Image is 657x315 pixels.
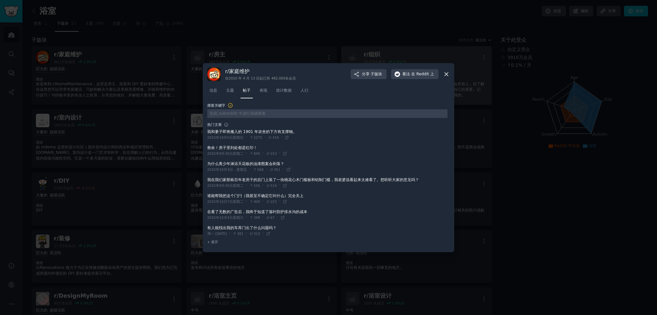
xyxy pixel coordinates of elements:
a: 帖子 [241,86,253,99]
font: 351 [274,168,280,171]
font: + 展开 [207,240,218,244]
font: 名会员 [285,76,296,80]
font: 帖子 [243,88,251,93]
font: 313 [254,232,260,236]
img: 家庭维护 [207,68,221,81]
button: 看法在 Reddit 上 [391,69,439,79]
font: · [262,215,264,220]
font: 2025年10月4日星期六 [207,216,243,220]
font: 2025年9月30日星期二 [207,152,243,155]
font: 223 [270,200,277,203]
font: 已有 482,000 [263,76,285,80]
font: 周一 [DATE] [207,232,227,236]
font: · [264,135,266,139]
font: 2025年10月7日星期二 [207,200,243,203]
font: · [262,231,264,236]
font: 514 [270,184,277,187]
font: 主题 [226,88,234,93]
font: 153 [270,152,277,155]
font: · [249,167,251,171]
font: · [266,167,267,171]
font: · [281,135,282,139]
font: 381 [237,232,243,236]
a: 信息 [207,86,219,99]
input: 在此 subreddit 中进行高级搜索 [207,109,448,118]
font: · [279,183,280,187]
font: 热门文章 [207,123,222,127]
font: 信息 [209,88,217,93]
font: 子版块 [371,72,382,76]
font: · [246,231,247,236]
font: · [279,199,280,203]
font: · [262,183,264,187]
font: 表现 [260,88,267,93]
font: 统计数据 [276,88,292,93]
font: 搜索关键字 [207,104,225,107]
font: 人们 [301,88,308,93]
font: · [277,215,278,220]
font: 399 [254,216,260,220]
font: 2025年9月30日星期二 [207,184,243,187]
a: 表现 [257,86,269,99]
a: 人们 [298,86,311,99]
font: 自2010 年 4 月 13 日起 [225,76,263,80]
font: · [262,199,264,203]
font: 416 [272,136,279,139]
button: 分享子版块 [351,69,387,79]
a: 统计数据 [274,86,294,99]
font: · [246,151,247,155]
font: · [262,151,264,155]
font: 67 [270,216,275,220]
font: 400 [254,200,260,203]
font: r/ [225,68,229,74]
font: · [283,167,284,171]
font: 在 Reddit 上 [411,72,434,76]
font: 2275 [254,136,262,139]
font: · [246,215,247,220]
font: 看法 [402,72,410,76]
a: 主题 [224,86,236,99]
font: 840 [254,152,260,155]
font: 2025年10月3日，星期五 [207,168,247,171]
font: · [246,135,247,139]
font: · [246,199,247,203]
font: · [279,151,280,155]
font: · [229,231,230,236]
font: 556 [254,184,260,187]
font: · [246,183,247,187]
font: 分享 [362,72,370,76]
font: 2025年10月5日星期日 [207,136,243,139]
font: 家庭维护 [229,68,250,74]
font: 568 [257,168,264,171]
